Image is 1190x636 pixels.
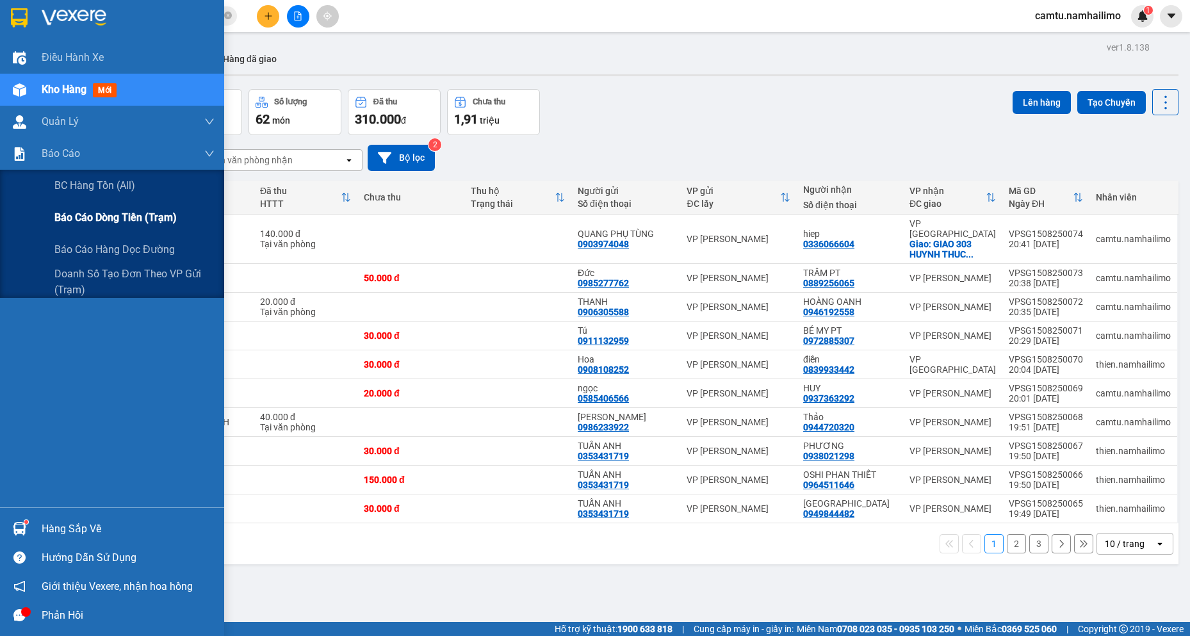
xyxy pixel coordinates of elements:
div: 20:01 [DATE] [1009,393,1083,404]
div: 30.000 đ [364,359,458,370]
span: triệu [480,115,500,126]
img: warehouse-icon [13,83,26,97]
div: MỸ LINH [578,412,674,422]
div: 30.000 đ [364,503,458,514]
div: THÁI HÒA [803,498,897,509]
img: logo.jpg [6,6,51,51]
div: VPSG1508250069 [1009,383,1083,393]
div: 150.000 đ [364,475,458,485]
div: 20:35 [DATE] [1009,307,1083,317]
div: VP [PERSON_NAME] [687,273,790,283]
div: VP [PERSON_NAME] [687,302,790,312]
div: VP [PERSON_NAME] [687,359,790,370]
div: OSHI PHAN THIẾT [803,469,897,480]
div: camtu.namhailimo [1096,234,1171,244]
th: Toggle SortBy [1002,181,1089,215]
div: Số lượng [274,97,307,106]
svg: open [344,155,354,165]
div: TUẤN ANH [578,441,674,451]
div: Thảo [803,412,897,422]
span: Kho hàng [42,83,86,95]
span: ⚪️ [958,626,961,632]
span: down [204,149,215,159]
img: logo-vxr [11,8,28,28]
div: Phản hồi [42,606,215,625]
span: Doanh số tạo đơn theo VP gửi (trạm) [54,266,215,298]
div: Chọn văn phòng nhận [204,154,293,167]
div: 140.000 đ [260,229,351,239]
div: camtu.namhailimo [1096,302,1171,312]
div: Số điện thoại [803,200,897,210]
div: VPSG1508250072 [1009,297,1083,307]
div: HOÀNG OANH [803,297,897,307]
div: VPSG1508250073 [1009,268,1083,278]
div: Số điện thoại [578,199,674,209]
span: Giới thiệu Vexere, nhận hoa hồng [42,578,193,594]
th: Toggle SortBy [680,181,797,215]
div: 0336066604 [803,239,854,249]
div: VPSG1508250070 [1009,354,1083,364]
div: Hàng sắp về [42,519,215,539]
div: VPSG1508250071 [1009,325,1083,336]
div: BÉ MY PT [803,325,897,336]
strong: 1900 633 818 [617,624,672,634]
div: VP [PERSON_NAME] [687,446,790,456]
span: | [682,622,684,636]
button: caret-down [1160,5,1182,28]
span: Quản Lý [42,113,79,129]
strong: 0369 525 060 [1002,624,1057,634]
div: VP [PERSON_NAME] [687,417,790,427]
div: 0937363292 [803,393,854,404]
div: VP [PERSON_NAME] [909,388,996,398]
div: Hoa [578,354,674,364]
div: 0986233922 [578,422,629,432]
span: Miền Bắc [965,622,1057,636]
span: aim [323,12,332,20]
div: điền [803,354,897,364]
div: 0903974048 [578,239,629,249]
div: Đã thu [260,186,341,196]
div: Chưa thu [473,97,505,106]
img: solution-icon [13,147,26,161]
img: icon-new-feature [1137,10,1148,22]
div: thien.namhailimo [1096,475,1171,485]
li: VP VP chợ Mũi Né [88,69,170,83]
div: 0911132959 [578,336,629,346]
div: 20.000 đ [260,297,351,307]
div: VP [PERSON_NAME] [909,446,996,456]
div: VP gửi [687,186,780,196]
div: VP nhận [909,186,986,196]
div: VP [GEOGRAPHIC_DATA] [909,354,996,375]
div: Tú [578,325,674,336]
span: Cung cấp máy in - giấy in: [694,622,794,636]
div: Trạng thái [471,199,555,209]
div: 20:38 [DATE] [1009,278,1083,288]
div: Tại văn phòng [260,307,351,317]
div: 20:29 [DATE] [1009,336,1083,346]
div: VPSG1508250065 [1009,498,1083,509]
div: TUẤN ANH [578,498,674,509]
sup: 1 [1144,6,1153,15]
span: Điều hành xe [42,49,104,65]
span: 62 [256,111,270,127]
div: 0839933442 [803,364,854,375]
span: 310.000 [355,111,401,127]
button: Bộ lọc [368,145,435,171]
button: plus [257,5,279,28]
div: VP [PERSON_NAME] [909,475,996,485]
div: 0353431719 [578,509,629,519]
span: notification [13,580,26,592]
span: close-circle [224,10,232,22]
img: warehouse-icon [13,522,26,535]
div: 19:50 [DATE] [1009,480,1083,490]
span: 1,91 [454,111,478,127]
div: 0889256065 [803,278,854,288]
div: ver 1.8.138 [1107,40,1150,54]
li: VP VP [PERSON_NAME] Lão [6,69,88,111]
div: VP [PERSON_NAME] [909,417,996,427]
sup: 2 [428,138,441,151]
svg: open [1155,539,1165,549]
div: TRÂM PT [803,268,897,278]
div: VP [PERSON_NAME] [909,330,996,341]
div: 20.000 đ [364,388,458,398]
